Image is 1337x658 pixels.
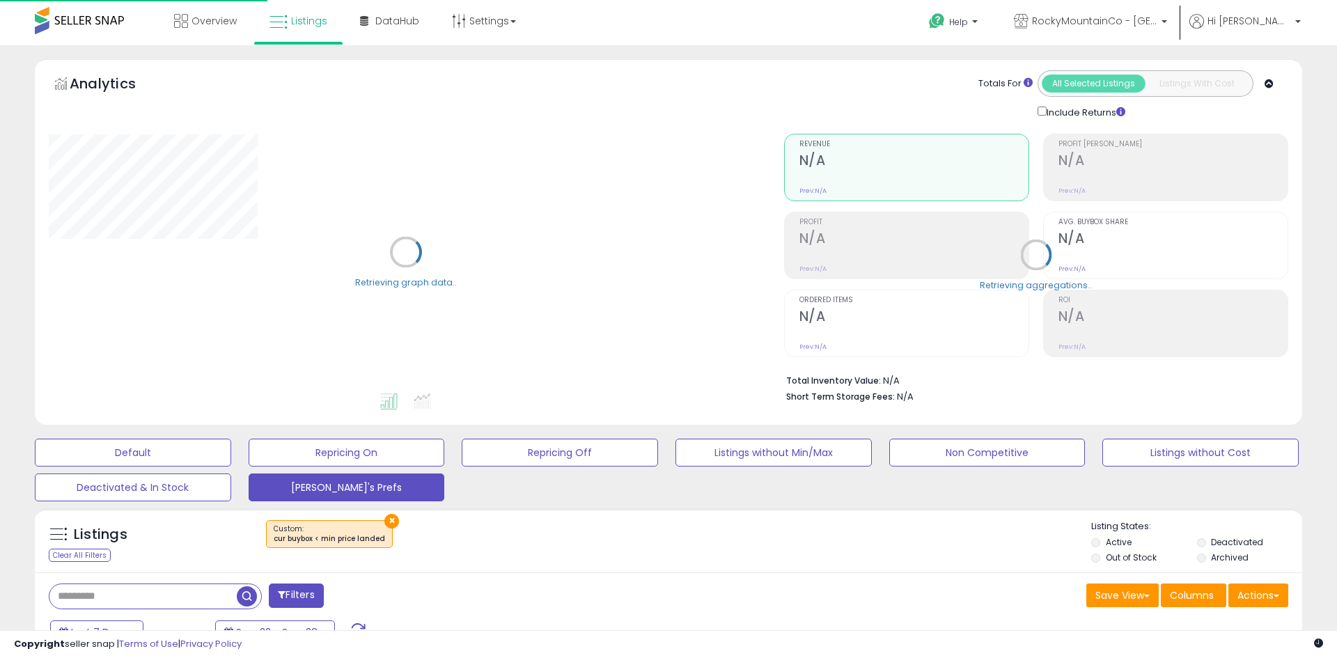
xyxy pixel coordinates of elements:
label: Active [1106,536,1132,548]
button: Columns [1161,583,1226,607]
div: Totals For [978,77,1033,91]
p: Listing States: [1091,520,1301,533]
div: Retrieving aggregations.. [980,279,1092,291]
span: Compared to: [146,627,210,640]
strong: Copyright [14,637,65,650]
i: Get Help [928,13,946,30]
label: Out of Stock [1106,551,1157,563]
h5: Analytics [70,74,163,97]
button: Save View [1086,583,1159,607]
div: cur buybox < min price landed [274,534,385,544]
button: Actions [1228,583,1288,607]
span: Columns [1170,588,1214,602]
span: Hi [PERSON_NAME] [1207,14,1291,28]
button: Listings without Min/Max [675,439,872,467]
button: Listings without Cost [1102,439,1299,467]
span: RockyMountainCo - [GEOGRAPHIC_DATA] [1032,14,1157,28]
button: Last 7 Days [50,620,143,644]
div: Include Returns [1027,104,1142,120]
button: Non Competitive [889,439,1086,467]
button: Default [35,439,231,467]
span: Last 7 Days [71,625,126,639]
h5: Listings [74,525,127,545]
span: Overview [191,14,237,28]
button: Sep-22 - Sep-28 [215,620,335,644]
button: × [384,514,399,528]
button: Repricing On [249,439,445,467]
span: Custom: [274,524,385,545]
a: Hi [PERSON_NAME] [1189,14,1301,45]
button: Filters [269,583,323,608]
div: Retrieving graph data.. [355,276,457,288]
span: Listings [291,14,327,28]
label: Deactivated [1211,536,1263,548]
button: Repricing Off [462,439,658,467]
button: All Selected Listings [1042,75,1146,93]
div: seller snap | | [14,638,242,651]
button: [PERSON_NAME]'s Prefs [249,473,445,501]
a: Privacy Policy [180,637,242,650]
a: Terms of Use [119,637,178,650]
span: DataHub [375,14,419,28]
button: Listings With Cost [1145,75,1249,93]
button: Deactivated & In Stock [35,473,231,501]
a: Help [918,2,992,45]
span: Sep-22 - Sep-28 [236,625,318,639]
span: Help [949,16,968,28]
label: Archived [1211,551,1249,563]
div: Clear All Filters [49,549,111,562]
